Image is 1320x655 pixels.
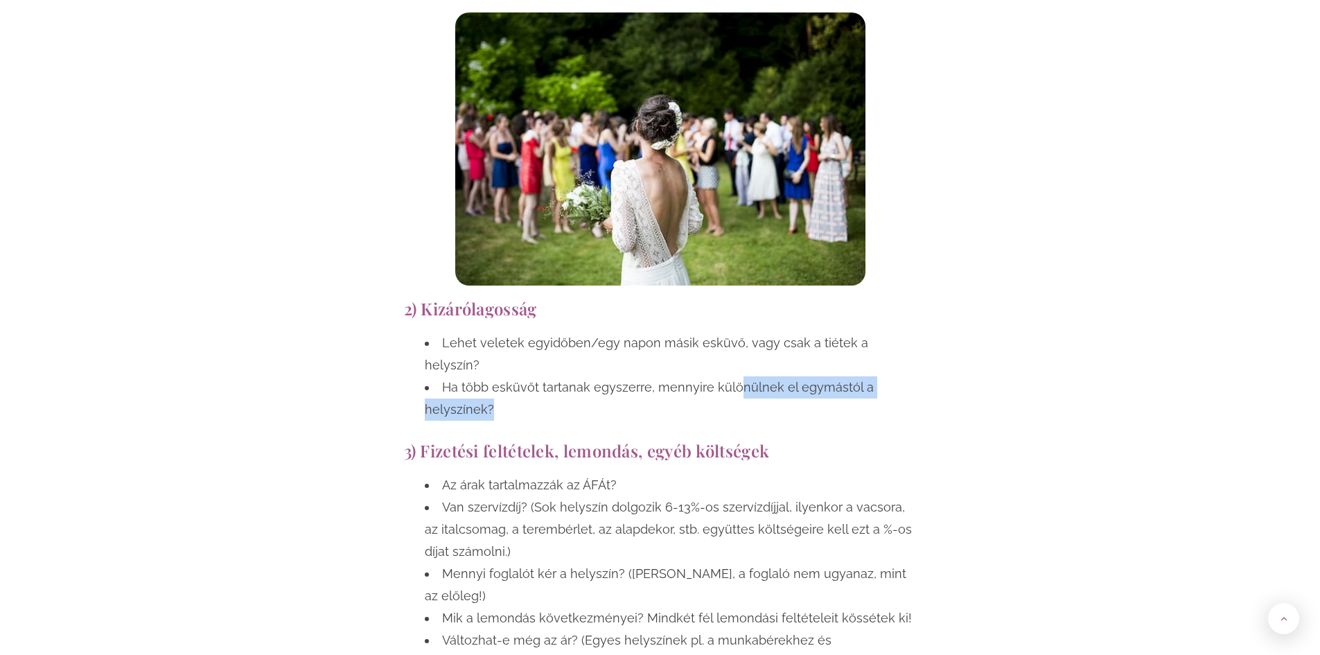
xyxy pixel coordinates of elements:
li: Ha több esküvőt tartanak egyszerre, mennyire különülnek el egymástól a helyszínek? [425,376,917,421]
li: Mennyi foglalót kér a helyszín? ([PERSON_NAME], a foglaló nem ugyanaz, mint az előleg!) [425,563,917,607]
h2: 2) Kizárólagosság [404,299,917,318]
li: Mik a lemondás következményei? Mindkét fél lemondási feltételeit kössétek ki! [425,607,917,629]
li: Van szervízdíj? (Sok helyszín dolgozik 6-13%-os szervízdíjjal, ilyenkor a vacsora, az italcsomag,... [425,496,917,563]
li: Az árak tartalmazzák az ÁFÁt? [425,474,917,496]
li: Lehet veletek egyidőben/egy napon másik esküvő, vagy csak a tiétek a helyszín? [425,332,917,376]
h2: 3) Fizetési feltételek, lemondás, egyéb költségek [404,442,917,460]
